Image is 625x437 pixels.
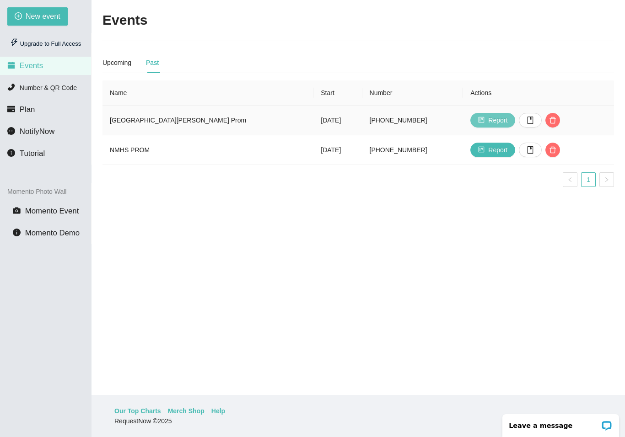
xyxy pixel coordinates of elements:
a: Our Top Charts [114,406,161,416]
span: phone [7,83,15,91]
td: [GEOGRAPHIC_DATA][PERSON_NAME] Prom [102,106,313,135]
li: Next Page [599,172,614,187]
span: credit-card [7,105,15,113]
span: left [567,177,573,182]
th: Name [102,80,313,106]
h2: Events [102,11,147,30]
button: delete [545,113,560,128]
span: Plan [20,105,35,114]
td: NMHS PROM [102,135,313,165]
span: info-circle [7,149,15,157]
span: New event [26,11,60,22]
button: plus-circleNew event [7,7,68,26]
th: Number [362,80,463,106]
span: Events [20,61,43,70]
td: [DATE] [313,106,362,135]
span: Momento Event [25,207,79,215]
span: message [7,127,15,135]
th: Actions [463,80,614,106]
span: book [527,117,534,124]
td: [PHONE_NUMBER] [362,135,463,165]
td: [DATE] [313,135,362,165]
span: project [478,117,485,124]
a: 1 [582,173,595,187]
button: right [599,172,614,187]
td: [PHONE_NUMBER] [362,106,463,135]
li: Previous Page [563,172,577,187]
div: RequestNow © 2025 [114,416,600,426]
a: Help [211,406,225,416]
span: Tutorial [20,149,45,158]
div: Past [146,58,159,68]
button: left [563,172,577,187]
button: projectReport [470,143,515,157]
span: NotifyNow [20,127,54,136]
div: Upcoming [102,58,131,68]
span: project [478,146,485,154]
span: Report [488,115,507,125]
span: right [604,177,609,182]
button: delete [545,143,560,157]
li: 1 [581,172,596,187]
button: projectReport [470,113,515,128]
span: delete [546,117,560,124]
button: book [519,113,542,128]
span: calendar [7,61,15,69]
a: Merch Shop [168,406,205,416]
span: Momento Demo [25,229,80,237]
iframe: LiveChat chat widget [496,408,625,437]
th: Start [313,80,362,106]
span: delete [546,146,560,154]
span: book [527,146,534,154]
div: Upgrade to Full Access [7,35,84,53]
span: Report [488,145,507,155]
span: thunderbolt [10,38,18,47]
span: Number & QR Code [20,84,77,91]
button: book [519,143,542,157]
span: camera [13,207,21,214]
span: info-circle [13,229,21,236]
span: plus-circle [15,12,22,21]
